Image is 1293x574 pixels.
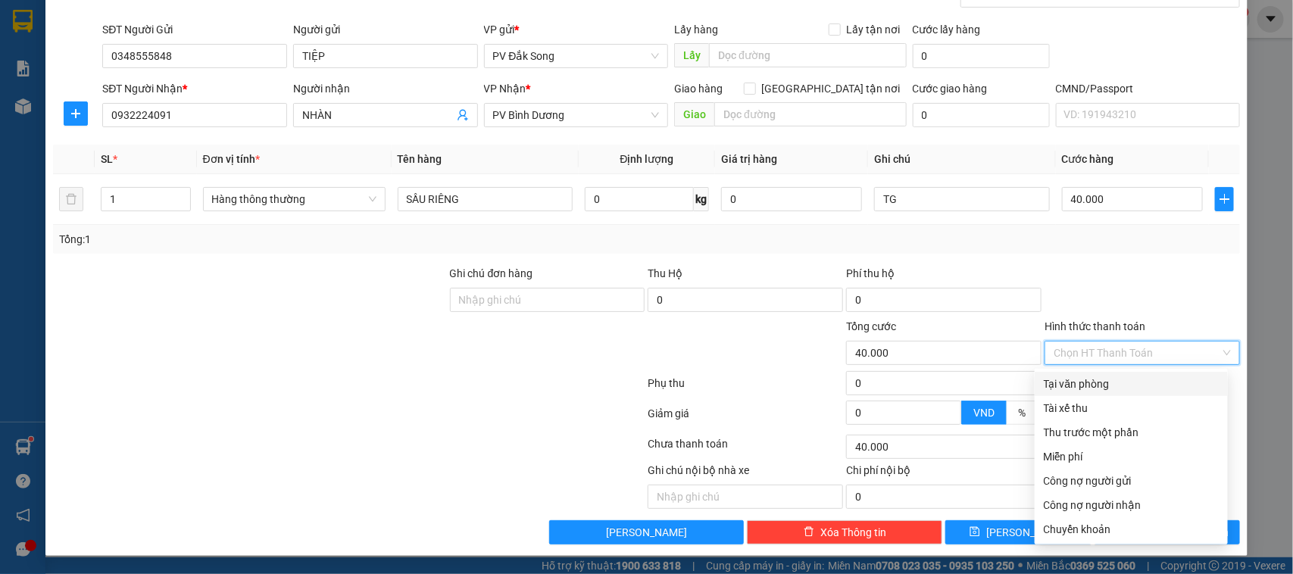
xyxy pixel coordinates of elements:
span: user-add [457,109,469,121]
span: [GEOGRAPHIC_DATA] tận nơi [756,80,907,97]
div: Tài xế thu [1044,400,1219,416]
span: Xóa Thông tin [820,524,886,541]
input: 0 [721,187,862,211]
th: Ghi chú [868,145,1055,174]
input: Nhập ghi chú [648,485,843,509]
button: plus [1215,187,1234,211]
span: PV Bình Dương [493,104,660,126]
span: Tên hàng [398,153,442,165]
input: Ghi chú đơn hàng [450,288,645,312]
input: Dọc đường [709,43,907,67]
input: Ghi Chú [874,187,1049,211]
div: Ghi chú nội bộ nhà xe [648,462,843,485]
span: VND [973,407,995,419]
span: Giao hàng [674,83,723,95]
div: Người gửi [293,21,478,38]
button: delete [59,187,83,211]
div: SĐT Người Nhận [102,80,287,97]
div: CMND/Passport [1056,80,1241,97]
input: Cước lấy hàng [913,44,1050,68]
span: Lấy tận nơi [841,21,907,38]
span: Hàng thông thường [212,188,376,211]
div: Công nợ người nhận [1044,497,1219,513]
span: [PERSON_NAME] [606,524,687,541]
span: SL [101,153,113,165]
input: VD: Bàn, Ghế [398,187,573,211]
div: Chuyển khoản [1044,521,1219,538]
div: Cước gửi hàng sẽ được ghi vào công nợ của người gửi [1035,469,1228,493]
span: Tổng cước [846,320,896,332]
span: Thu Hộ [648,267,682,279]
span: Lấy hàng [674,23,718,36]
button: deleteXóa Thông tin [747,520,942,544]
div: Cước gửi hàng sẽ được ghi vào công nợ của người nhận [1035,493,1228,517]
div: Miễn phí [1044,448,1219,465]
span: VP Nhận [484,83,526,95]
button: save[PERSON_NAME] [945,520,1091,544]
span: Đơn vị tính [203,153,260,165]
span: delete [804,526,814,538]
span: [PERSON_NAME] [986,524,1067,541]
div: Chưa thanh toán [647,435,845,462]
input: Dọc đường [714,102,907,126]
span: Giá trị hàng [721,153,777,165]
span: Định lượng [620,153,673,165]
div: Chi phí nội bộ [846,462,1042,485]
div: Tại văn phòng [1044,376,1219,392]
div: Công nợ người gửi [1044,473,1219,489]
button: [PERSON_NAME] [549,520,745,544]
span: % [1018,407,1026,419]
span: Giao [674,102,714,126]
span: Lấy [674,43,709,67]
label: Hình thức thanh toán [1045,320,1145,332]
label: Cước lấy hàng [913,23,981,36]
div: Người nhận [293,80,478,97]
button: plus [64,101,88,126]
span: plus [64,108,87,120]
div: SĐT Người Gửi [102,21,287,38]
label: Cước giao hàng [913,83,988,95]
div: VP gửi [484,21,669,38]
label: Ghi chú đơn hàng [450,267,533,279]
div: Tổng: 1 [59,231,500,248]
input: Cước giao hàng [913,103,1050,127]
div: Giảm giá [647,405,845,432]
div: Phí thu hộ [846,265,1042,288]
span: plus [1216,193,1233,205]
span: kg [694,187,709,211]
div: Thu trước một phần [1044,424,1219,441]
span: PV Đắk Song [493,45,660,67]
span: save [970,526,980,538]
div: Phụ thu [647,375,845,401]
span: Cước hàng [1062,153,1114,165]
